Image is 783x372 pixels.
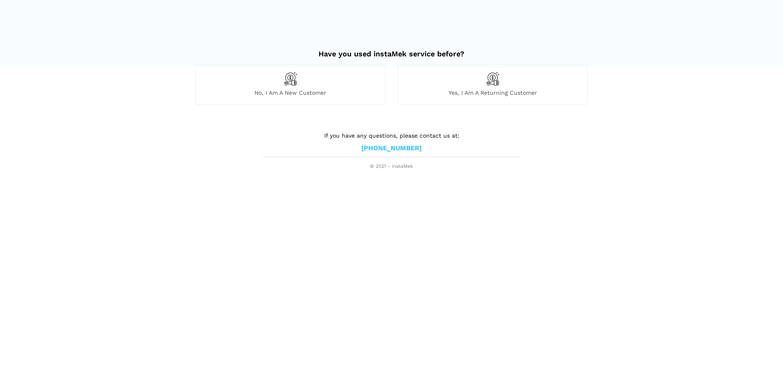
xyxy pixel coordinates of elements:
[398,89,587,96] span: Yes, I am a returning customer
[195,41,588,58] h2: Have you used instaMek service before?
[196,89,385,96] span: No, I am a new customer
[361,144,422,153] a: [PHONE_NUMBER]
[263,163,520,170] span: © 2021 - instaMek
[263,131,520,140] p: If you have any questions, please contact us at:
